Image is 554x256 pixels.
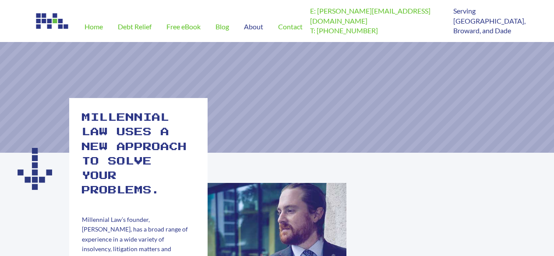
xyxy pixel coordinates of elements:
a: Free eBook [159,11,208,42]
span: About [244,23,263,30]
span: Contact [278,23,303,30]
a: About [236,11,271,42]
span: Blog [215,23,229,30]
a: T: [PHONE_NUMBER] [310,26,378,35]
h2: Millennial law uses a new approach to solve your problems. [82,111,195,198]
span: Debt Relief [118,23,152,30]
a: E: [PERSON_NAME][EMAIL_ADDRESS][DOMAIN_NAME] [310,7,430,25]
a: Debt Relief [110,11,159,42]
p: Serving [GEOGRAPHIC_DATA], Broward, and Dade [453,6,519,35]
a: Home [77,11,110,42]
span: Free eBook [166,23,201,30]
span: Home [85,23,103,30]
img: Image [35,11,70,31]
a: Contact [271,11,310,42]
a: Blog [208,11,236,42]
